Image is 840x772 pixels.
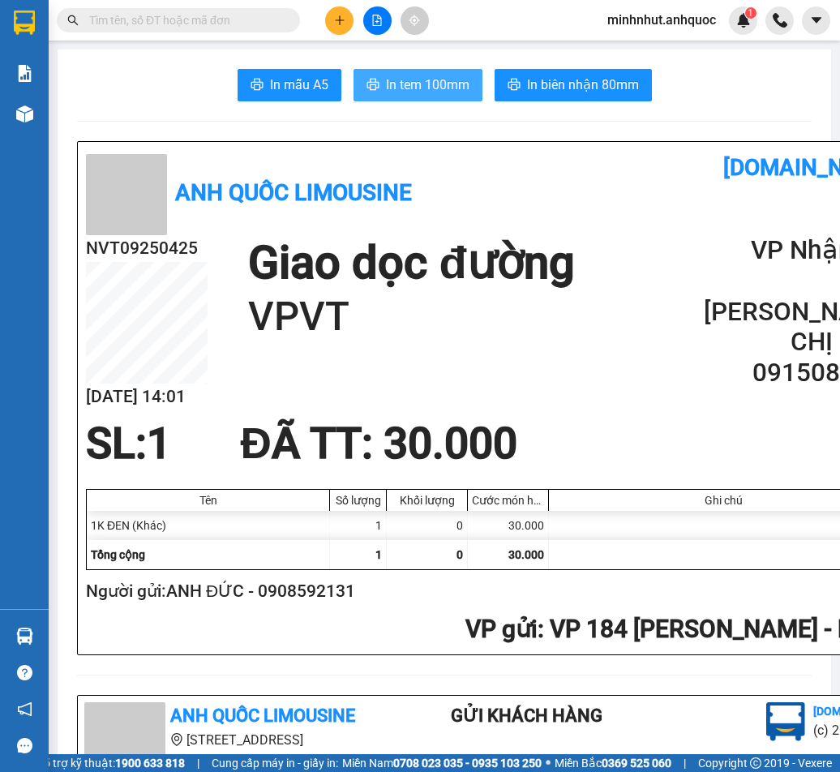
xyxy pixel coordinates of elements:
span: environment [170,733,183,746]
img: icon-new-feature [736,13,751,28]
div: 30.000 [468,511,549,540]
span: 0 [456,548,463,561]
b: Gửi khách hàng [451,706,602,726]
span: message [17,738,32,753]
img: logo-vxr [14,11,35,35]
span: aim [409,15,420,26]
span: file-add [371,15,383,26]
button: caret-down [802,6,830,35]
div: 1 [330,511,387,540]
span: Cung cấp máy in - giấy in: [212,754,338,772]
li: VP VP 184 [PERSON_NAME] - HCM [8,88,112,141]
button: printerIn biên nhận 80mm [495,69,652,101]
span: 1 [147,418,171,469]
div: Cước món hàng [472,494,544,507]
img: logo.jpg [766,702,805,741]
button: printerIn tem 100mm [354,69,482,101]
li: [STREET_ADDRESS][PERSON_NAME] [84,730,386,770]
div: Số lượng [334,494,382,507]
span: ĐÃ TT : 30.000 [240,418,516,469]
span: 30.000 [508,548,544,561]
span: | [197,754,199,772]
div: Tên [91,494,325,507]
div: 1K ĐEN (Khác) [87,511,330,540]
span: caret-down [809,13,824,28]
img: warehouse-icon [16,628,33,645]
div: 0 [387,511,468,540]
span: plus [334,15,345,26]
strong: 0708 023 035 - 0935 103 250 [393,757,542,770]
span: notification [17,701,32,717]
span: search [67,15,79,26]
span: Tổng cộng [91,548,145,561]
span: copyright [750,757,761,769]
sup: 1 [745,7,756,19]
span: VP gửi [465,615,538,643]
button: aim [401,6,429,35]
input: Tìm tên, số ĐT hoặc mã đơn [89,11,281,29]
span: ⚪️ [546,760,551,766]
span: minhnhut.anhquoc [594,10,729,30]
li: VP VP 108 [PERSON_NAME] [112,88,216,123]
img: solution-icon [16,65,33,82]
span: 1 [748,7,753,19]
button: file-add [363,6,392,35]
span: printer [251,78,264,93]
button: printerIn mẫu A5 [238,69,341,101]
strong: 0369 525 060 [602,757,671,770]
img: warehouse-icon [16,105,33,122]
span: | [684,754,686,772]
b: Anh Quốc Limousine [175,179,412,206]
span: Miền Bắc [555,754,671,772]
b: Anh Quốc Limousine [170,706,355,726]
h2: [DATE] 14:01 [86,384,208,410]
h1: Giao dọc đường [248,235,574,291]
button: plus [325,6,354,35]
span: In mẫu A5 [270,75,328,95]
span: printer [508,78,521,93]
span: printer [366,78,379,93]
strong: 1900 633 818 [115,757,185,770]
span: Hỗ trợ kỹ thuật: [36,754,185,772]
div: Khối lượng [391,494,463,507]
h2: NVT09250425 [86,235,208,262]
span: 1 [375,548,382,561]
li: Anh Quốc Limousine [8,8,235,69]
img: phone-icon [773,13,787,28]
span: In biên nhận 80mm [527,75,639,95]
span: SL: [86,418,147,469]
span: Miền Nam [342,754,542,772]
span: question-circle [17,665,32,680]
span: In tem 100mm [386,75,469,95]
h1: VPVT [248,291,574,343]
